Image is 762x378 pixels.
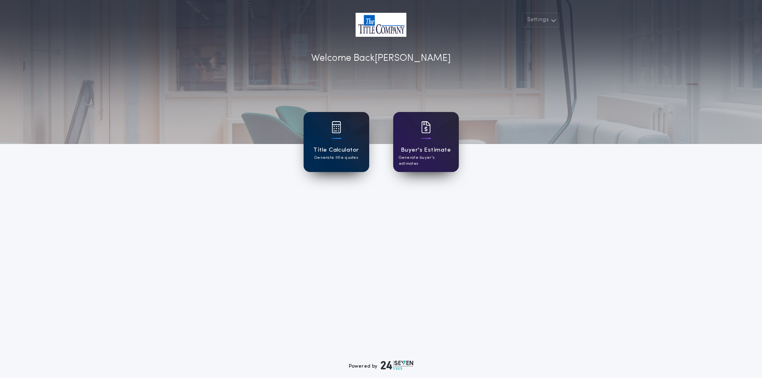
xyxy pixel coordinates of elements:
[381,360,414,370] img: logo
[399,155,453,167] p: Generate buyer's estimates
[401,146,451,155] h1: Buyer's Estimate
[332,121,341,133] img: card icon
[314,155,358,161] p: Generate title quotes
[304,112,369,172] a: card iconTitle CalculatorGenerate title quotes
[522,13,560,27] button: Settings
[393,112,459,172] a: card iconBuyer's EstimateGenerate buyer's estimates
[421,121,431,133] img: card icon
[356,13,406,37] img: account-logo
[311,51,451,66] p: Welcome Back [PERSON_NAME]
[349,360,414,370] div: Powered by
[313,146,359,155] h1: Title Calculator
